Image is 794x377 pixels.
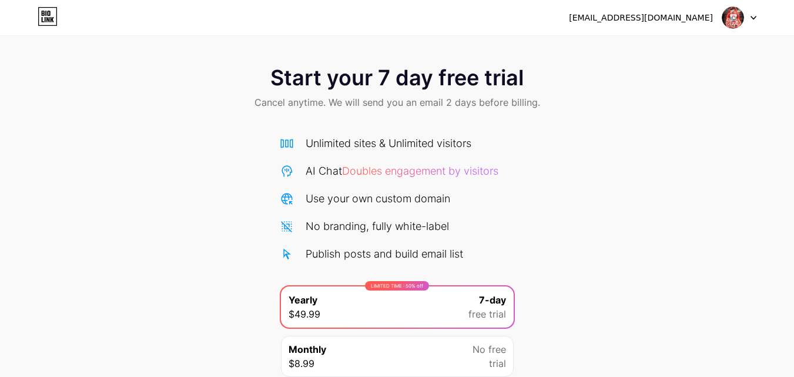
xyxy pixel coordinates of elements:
[306,163,498,179] div: AI Chat
[306,246,463,262] div: Publish posts and build email list
[289,356,314,371] span: $8.99
[270,66,524,89] span: Start your 7 day free trial
[489,356,506,371] span: trial
[289,342,326,356] span: Monthly
[468,307,506,321] span: free trial
[473,342,506,356] span: No free
[479,293,506,307] span: 7-day
[306,218,449,234] div: No branding, fully white-label
[306,191,450,206] div: Use your own custom domain
[306,135,471,151] div: Unlimited sites & Unlimited visitors
[342,165,498,177] span: Doubles engagement by visitors
[365,281,429,291] div: LIMITED TIME : 50% off
[722,6,744,29] img: عبدو يہرايق
[569,12,713,24] div: [EMAIL_ADDRESS][DOMAIN_NAME]
[254,95,540,109] span: Cancel anytime. We will send you an email 2 days before billing.
[289,293,317,307] span: Yearly
[289,307,320,321] span: $49.99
